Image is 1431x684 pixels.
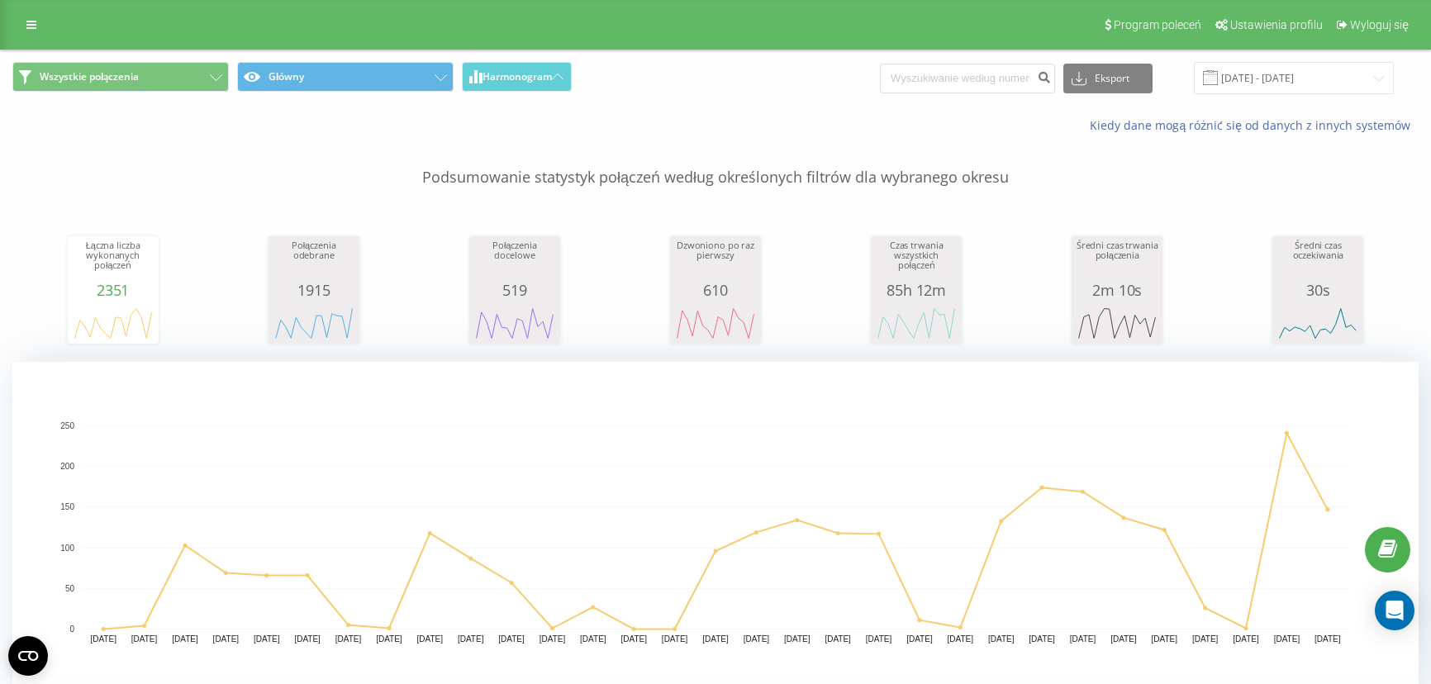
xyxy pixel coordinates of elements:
text: [DATE] [1070,634,1096,644]
svg: A chart. [473,298,556,348]
text: [DATE] [1233,634,1259,644]
div: 2m 10s [1076,282,1158,298]
text: [DATE] [1315,634,1341,644]
p: Podsumowanie statystyk połączeń według określonych filtrów dla wybranego okresu [12,134,1419,188]
text: [DATE] [906,634,933,644]
svg: A chart. [72,298,155,348]
div: Łączna liczba wykonanych połączeń [72,240,155,282]
div: 30s [1276,282,1359,298]
text: [DATE] [417,634,444,644]
span: Program poleceń [1114,18,1201,31]
text: [DATE] [948,634,974,644]
text: [DATE] [1110,634,1137,644]
text: [DATE] [1029,634,1055,644]
div: Połączenia odebrane [273,240,355,282]
text: 250 [60,421,74,430]
div: Średni czas oczekiwania [1276,240,1359,282]
div: 85h 12m [875,282,958,298]
text: [DATE] [1274,634,1300,644]
div: Dzwoniono po raz pierwszy [674,240,757,282]
text: [DATE] [784,634,811,644]
a: Kiedy dane mogą różnić się od danych z innych systemów [1090,117,1419,133]
text: [DATE] [744,634,770,644]
text: [DATE] [172,634,198,644]
text: [DATE] [131,634,158,644]
text: [DATE] [580,634,606,644]
div: 610 [674,282,757,298]
span: Wyloguj się [1350,18,1409,31]
text: [DATE] [1152,634,1178,644]
text: [DATE] [335,634,362,644]
text: 200 [60,462,74,471]
svg: A chart. [1276,298,1359,348]
text: [DATE] [866,634,892,644]
button: Harmonogram [462,62,572,92]
div: 1915 [273,282,355,298]
text: [DATE] [294,634,321,644]
text: 0 [69,625,74,634]
span: Wszystkie połączenia [40,70,139,83]
button: Główny [237,62,454,92]
svg: A chart. [1076,298,1158,348]
text: [DATE] [620,634,647,644]
button: Eksport [1063,64,1153,93]
div: 2351 [72,282,155,298]
text: [DATE] [662,634,688,644]
text: [DATE] [498,634,525,644]
text: [DATE] [376,634,402,644]
text: [DATE] [90,634,116,644]
input: Wyszukiwanie według numeru [880,64,1055,93]
div: Połączenia docelowe [473,240,556,282]
text: [DATE] [825,634,851,644]
svg: A chart. [273,298,355,348]
div: Czas trwania wszystkich połączeń [875,240,958,282]
text: 100 [60,544,74,553]
text: [DATE] [254,634,280,644]
svg: A chart. [674,298,757,348]
button: Wszystkie połączenia [12,62,229,92]
span: Harmonogram [483,71,552,83]
text: [DATE] [540,634,566,644]
div: 519 [473,282,556,298]
div: Średni czas trwania połączenia [1076,240,1158,282]
text: [DATE] [458,634,484,644]
div: Open Intercom Messenger [1375,591,1414,630]
text: 50 [65,584,75,593]
button: Open CMP widget [8,636,48,676]
text: [DATE] [988,634,1015,644]
svg: A chart. [875,298,958,348]
text: [DATE] [213,634,240,644]
span: Ustawienia profilu [1230,18,1323,31]
text: 150 [60,503,74,512]
text: [DATE] [702,634,729,644]
text: [DATE] [1192,634,1219,644]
